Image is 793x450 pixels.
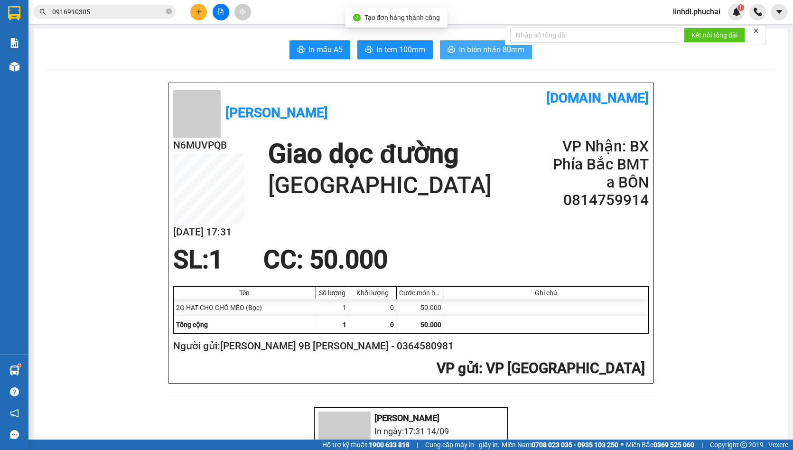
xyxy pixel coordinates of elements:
div: 1 [316,299,349,316]
span: In mẫu A5 [308,44,343,56]
span: printer [365,46,373,55]
div: Số lượng [318,289,346,297]
span: 0 [390,321,394,328]
span: notification [10,409,19,418]
span: Miền Nam [502,440,618,450]
span: Cung cấp máy in - giấy in: [425,440,499,450]
div: 2G HẠT CHO CHÓ MÈO (Bọc) [174,299,316,316]
strong: 0708 023 035 - 0935 103 250 [532,441,618,449]
b: [DOMAIN_NAME] [546,90,649,106]
button: printerIn mẫu A5 [289,40,350,59]
b: [PERSON_NAME] [225,105,328,121]
span: Hỗ trợ kỹ thuật: [322,440,410,450]
span: search [39,9,46,15]
span: Kết nối tổng đài [691,30,737,40]
span: Miền Bắc [626,440,694,450]
img: warehouse-icon [9,366,19,375]
sup: 1 [18,364,21,367]
div: 50.000 [397,299,444,316]
div: Cước món hàng [399,289,441,297]
span: ⚪️ [621,443,624,447]
span: close-circle [166,8,172,17]
span: check-circle [353,14,361,21]
h2: Người gửi: [PERSON_NAME] 9B [PERSON_NAME] - 0364580981 [173,338,645,354]
h2: [DATE] 17:31 [173,225,244,240]
h2: VP Nhận: BX Phía Bắc BMT [534,138,648,174]
span: printer [448,46,455,55]
span: aim [239,9,246,15]
h2: a BÔN [534,174,648,192]
button: caret-down [771,4,787,20]
span: close-circle [166,9,172,14]
h2: : VP [GEOGRAPHIC_DATA] [173,359,645,378]
input: Tìm tên, số ĐT hoặc mã đơn [52,7,164,17]
img: phone-icon [754,8,762,16]
span: plus [196,9,202,15]
h1: [GEOGRAPHIC_DATA] [268,170,492,201]
span: In tem 100mm [376,44,425,56]
img: solution-icon [9,38,19,48]
div: 0 [349,299,397,316]
span: 50.000 [420,321,441,328]
li: In ngày: 17:31 14/09 [318,425,504,438]
strong: 0369 525 060 [653,441,694,449]
span: | [701,440,703,450]
img: logo-vxr [8,6,20,20]
span: question-circle [10,387,19,396]
button: file-add [213,4,229,20]
button: aim [234,4,251,20]
span: 1 [209,245,223,274]
button: printerIn biên nhận 80mm [440,40,532,59]
span: Tổng cộng [176,321,208,328]
span: message [10,430,19,439]
div: Tên [176,289,313,297]
span: In biên nhận 80mm [459,44,524,56]
div: CC : 50.000 [258,245,393,274]
h2: 0814759914 [534,191,648,209]
div: Ghi chú [447,289,646,297]
button: Kết nối tổng đài [684,28,745,43]
span: caret-down [775,8,784,16]
span: linhdl.phuchai [665,6,728,18]
span: Tạo đơn hàng thành công [364,14,440,21]
span: close [753,28,759,34]
div: Khối lượng [352,289,394,297]
span: SL: [173,245,209,274]
img: warehouse-icon [9,62,19,72]
button: plus [190,4,207,20]
h2: N6MUVPQB [173,138,244,153]
img: icon-new-feature [732,8,741,16]
li: [PERSON_NAME] [318,412,504,425]
button: printerIn tem 100mm [357,40,433,59]
span: file-add [217,9,224,15]
span: printer [297,46,305,55]
span: VP gửi [437,360,479,376]
strong: 1900 633 818 [369,441,410,449]
span: 1 [739,4,742,11]
span: copyright [740,441,747,448]
h1: Giao dọc đường [268,138,492,170]
sup: 1 [737,4,744,11]
span: | [417,440,418,450]
span: 1 [343,321,346,328]
input: Nhập số tổng đài [510,28,676,43]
